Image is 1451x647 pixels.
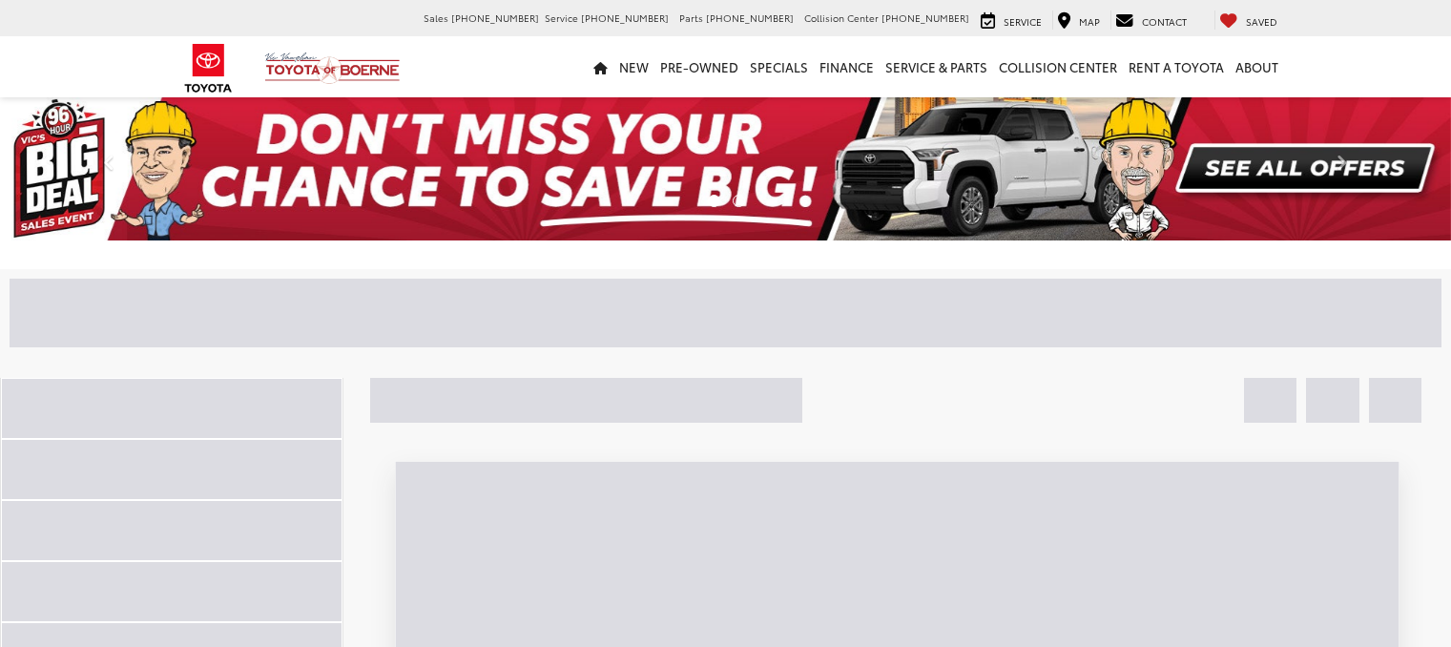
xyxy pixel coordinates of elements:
[581,10,669,25] span: [PHONE_NUMBER]
[1079,14,1100,29] span: Map
[173,37,244,99] img: Toyota
[1110,10,1192,30] a: Contact
[1246,14,1277,29] span: Saved
[804,10,879,25] span: Collision Center
[588,36,613,97] a: Home
[1123,36,1230,97] a: Rent a Toyota
[451,10,539,25] span: [PHONE_NUMBER]
[1142,14,1187,29] span: Contact
[1214,10,1282,30] a: My Saved Vehicles
[654,36,744,97] a: Pre-Owned
[814,36,880,97] a: Finance
[881,10,969,25] span: [PHONE_NUMBER]
[545,10,578,25] span: Service
[706,10,794,25] span: [PHONE_NUMBER]
[679,10,703,25] span: Parts
[1052,10,1105,30] a: Map
[264,52,401,85] img: Vic Vaughan Toyota of Boerne
[993,36,1123,97] a: Collision Center
[976,10,1047,30] a: Service
[1230,36,1284,97] a: About
[744,36,814,97] a: Specials
[1004,14,1042,29] span: Service
[613,36,654,97] a: New
[880,36,993,97] a: Service & Parts: Opens in a new tab
[424,10,448,25] span: Sales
